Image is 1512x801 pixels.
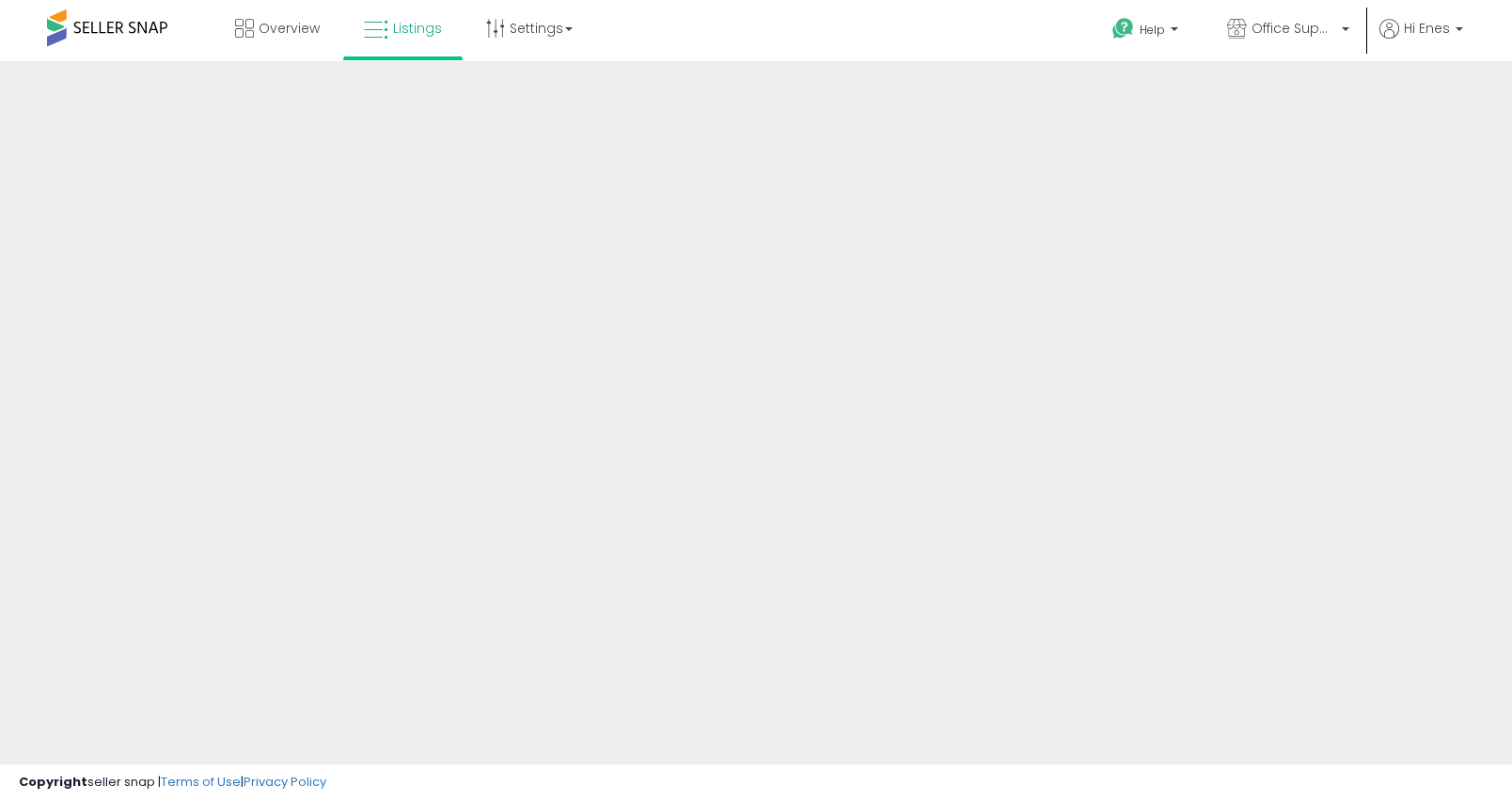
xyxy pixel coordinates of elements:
div: seller snap | | [19,774,326,792]
a: Hi Enes [1379,19,1463,61]
span: Listings [393,19,442,38]
span: Help [1140,22,1165,38]
span: Overview [259,19,320,38]
strong: Copyright [19,773,87,791]
a: Privacy Policy [244,773,326,791]
a: Terms of Use [161,773,241,791]
a: Help [1097,3,1197,61]
span: Hi Enes [1404,19,1450,38]
span: Office Suppliers [1252,19,1336,38]
i: Get Help [1111,17,1135,40]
